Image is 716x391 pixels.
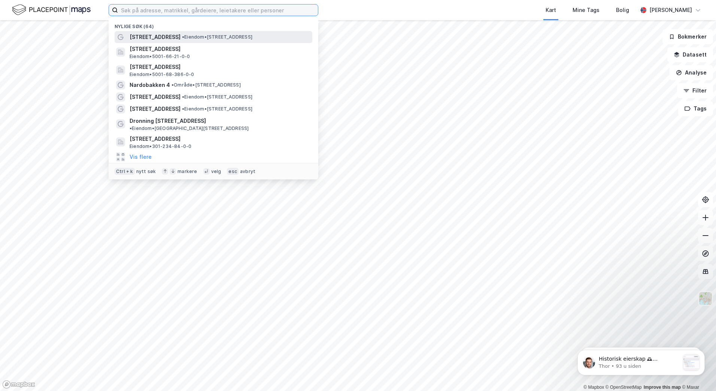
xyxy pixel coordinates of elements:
[182,34,184,40] span: •
[130,72,194,78] span: Eiendom • 5001-68-386-0-0
[130,93,180,101] span: [STREET_ADDRESS]
[182,106,184,112] span: •
[227,168,239,175] div: esc
[211,169,221,175] div: velg
[573,6,600,15] div: Mine Tags
[182,94,184,100] span: •
[182,34,252,40] span: Eiendom • [STREET_ADDRESS]
[546,6,556,15] div: Kart
[667,47,713,62] button: Datasett
[130,143,191,149] span: Eiendom • 301-234-84-0-0
[172,82,174,88] span: •
[136,169,156,175] div: nytt søk
[566,335,716,387] iframe: Intercom notifications melding
[583,385,604,390] a: Mapbox
[677,83,713,98] button: Filter
[118,4,318,16] input: Søk på adresse, matrikkel, gårdeiere, leietakere eller personer
[644,385,681,390] a: Improve this map
[172,82,241,88] span: Område • [STREET_ADDRESS]
[670,65,713,80] button: Analyse
[240,169,255,175] div: avbryt
[130,152,152,161] button: Vis flere
[606,385,642,390] a: OpenStreetMap
[130,125,132,131] span: •
[178,169,197,175] div: markere
[130,54,190,60] span: Eiendom • 5001-66-21-0-0
[616,6,629,15] div: Bolig
[130,63,309,72] span: [STREET_ADDRESS]
[182,106,252,112] span: Eiendom • [STREET_ADDRESS]
[130,116,206,125] span: Dronning [STREET_ADDRESS]
[130,134,309,143] span: [STREET_ADDRESS]
[662,29,713,44] button: Bokmerker
[678,101,713,116] button: Tags
[130,45,309,54] span: [STREET_ADDRESS]
[130,81,170,90] span: Nardobakken 4
[182,94,252,100] span: Eiendom • [STREET_ADDRESS]
[115,168,135,175] div: Ctrl + k
[12,3,91,16] img: logo.f888ab2527a4732fd821a326f86c7f29.svg
[130,125,249,131] span: Eiendom • [GEOGRAPHIC_DATA][STREET_ADDRESS]
[130,33,180,42] span: [STREET_ADDRESS]
[130,104,180,113] span: [STREET_ADDRESS]
[109,18,318,31] div: Nylige søk (64)
[649,6,692,15] div: [PERSON_NAME]
[698,291,713,306] img: Z
[2,380,35,389] a: Mapbox homepage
